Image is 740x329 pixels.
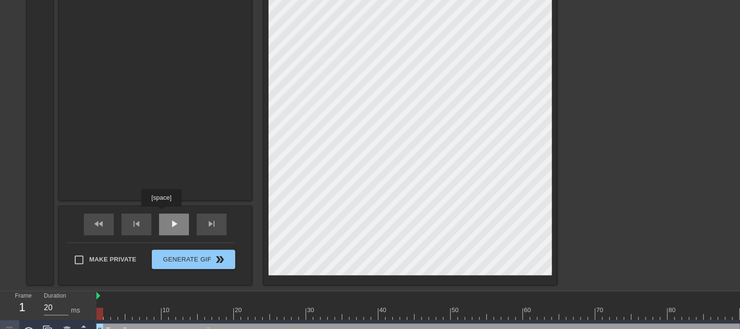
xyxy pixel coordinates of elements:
div: 80 [669,305,677,315]
span: skip_previous [131,218,142,230]
div: 10 [162,305,171,315]
div: 20 [235,305,243,315]
div: 1 [15,299,29,316]
div: ms [71,305,80,315]
div: 30 [307,305,316,315]
div: 70 [596,305,605,315]
span: Generate Gif [156,254,231,265]
div: 40 [379,305,388,315]
div: 60 [524,305,533,315]
span: play_arrow [168,218,180,230]
span: double_arrow [215,254,226,265]
span: fast_rewind [93,218,105,230]
button: Generate Gif [152,250,235,269]
label: Duration [44,293,66,299]
span: skip_next [206,218,217,230]
span: Make Private [89,255,136,264]
div: 50 [452,305,460,315]
div: Frame [8,291,37,319]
